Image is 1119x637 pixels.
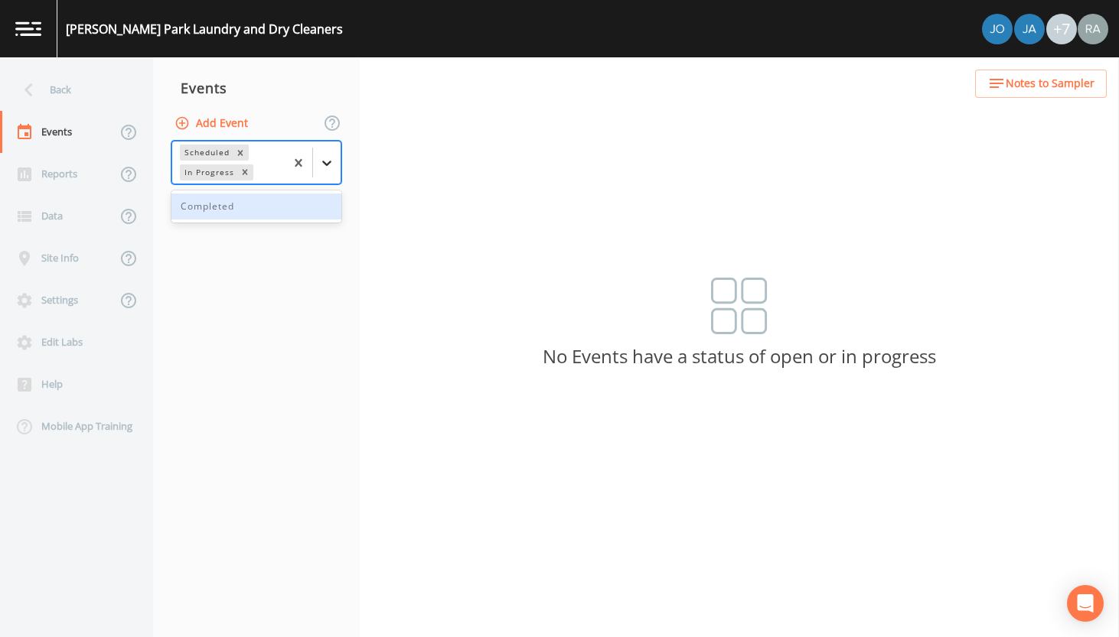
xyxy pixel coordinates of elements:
[360,349,1119,363] p: No Events have a status of open or in progress
[171,109,254,138] button: Add Event
[1006,74,1095,93] span: Notes to Sampler
[982,14,1013,44] img: eb8b2c35ded0d5aca28d215f14656a61
[180,164,237,180] div: In Progress
[981,14,1013,44] div: Josh Dutton
[1067,585,1104,622] div: Open Intercom Messenger
[153,69,360,107] div: Events
[15,21,41,36] img: logo
[66,20,343,38] div: [PERSON_NAME] Park Laundry and Dry Cleaners
[1046,14,1077,44] div: +7
[1014,14,1045,44] img: 747fbe677637578f4da62891070ad3f4
[171,193,341,219] div: Completed
[232,145,249,161] div: Remove Scheduled
[1078,14,1108,44] img: 7493944169e4cb9b715a099ebe515ac2
[975,70,1107,98] button: Notes to Sampler
[1013,14,1046,44] div: Jadda C. Moffett
[237,164,253,180] div: Remove In Progress
[180,145,232,161] div: Scheduled
[711,278,768,334] img: svg%3e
